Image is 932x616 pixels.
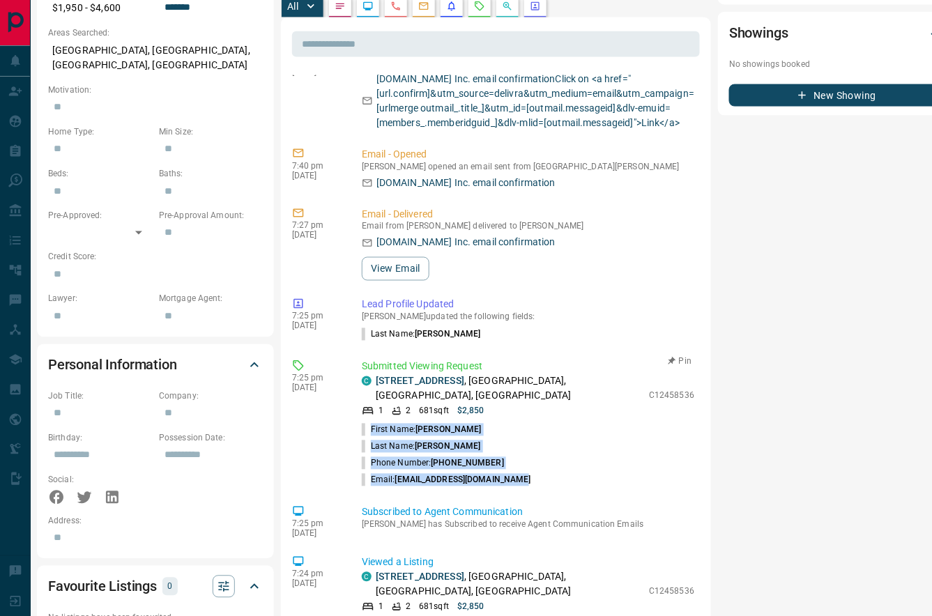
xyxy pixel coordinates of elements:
p: Email - Opened [362,147,694,162]
svg: Requests [474,1,485,12]
p: All [287,1,298,11]
p: C12458536 [649,390,694,402]
svg: Listing Alerts [446,1,457,12]
span: [PERSON_NAME] [415,425,481,435]
p: Job Title: [48,390,152,403]
svg: Notes [335,1,346,12]
p: , [GEOGRAPHIC_DATA], [GEOGRAPHIC_DATA], [GEOGRAPHIC_DATA] [376,374,642,403]
div: Personal Information [48,348,263,382]
p: Credit Score: [48,251,263,263]
p: 1 [379,601,383,613]
p: Email - Delivered [362,207,694,222]
svg: Agent Actions [530,1,541,12]
p: , [GEOGRAPHIC_DATA], [GEOGRAPHIC_DATA], [GEOGRAPHIC_DATA] [376,570,642,599]
p: [DATE] [292,383,341,393]
p: Submitted Viewing Request [362,360,694,374]
div: condos.ca [362,376,372,386]
h2: Showings [729,22,788,44]
span: [PERSON_NAME] [415,330,480,339]
p: 681 sqft [419,601,449,613]
p: Phone Number: [362,457,504,470]
p: Home Type: [48,125,152,138]
h2: Personal Information [48,354,177,376]
p: Birthday: [48,432,152,445]
p: Lawyer: [48,293,152,305]
span: [PHONE_NUMBER] [431,459,504,468]
p: Viewed a Listing [362,555,694,570]
button: Pin [659,355,700,368]
p: [DOMAIN_NAME] Inc. email confirmationClick on <a href="[url.confirm]&utm_source=delivra&utm_mediu... [376,72,694,130]
p: Address: [48,515,263,528]
p: Subscribed to Agent Communication [362,505,694,520]
p: [GEOGRAPHIC_DATA], [GEOGRAPHIC_DATA], [GEOGRAPHIC_DATA], [GEOGRAPHIC_DATA] [48,39,263,77]
p: 2 [406,405,411,417]
p: 7:40 pm [292,161,341,171]
p: 7:25 pm [292,311,341,321]
p: 7:27 pm [292,221,341,231]
p: Lead Profile Updated [362,298,694,312]
a: [STREET_ADDRESS] [376,376,464,387]
p: Pre-Approved: [48,209,152,222]
p: [PERSON_NAME] updated the following fields: [362,312,694,322]
p: Mortgage Agent: [159,293,263,305]
p: Beds: [48,167,152,180]
p: 7:24 pm [292,569,341,579]
p: [DATE] [292,529,341,539]
p: [DOMAIN_NAME] Inc. email confirmation [376,236,556,250]
p: Social: [48,474,152,486]
p: [DOMAIN_NAME] Inc. email confirmation [376,176,556,190]
span: [PERSON_NAME] [415,442,480,452]
p: [DATE] [292,171,341,180]
p: Possession Date: [159,432,263,445]
p: 7:25 pm [292,519,341,529]
p: Last Name: [362,440,481,453]
p: $2,850 [457,601,484,613]
p: Company: [159,390,263,403]
p: 2 [406,601,411,613]
div: condos.ca [362,572,372,582]
div: Favourite Listings0 [48,570,263,603]
p: C12458536 [649,585,694,598]
p: 7:25 pm [292,374,341,383]
span: [EMAIL_ADDRESS][DOMAIN_NAME] [395,475,531,485]
svg: Opportunities [502,1,513,12]
p: Areas Searched: [48,26,263,39]
p: Email from [PERSON_NAME] delivered to [PERSON_NAME] [362,222,694,231]
p: Pre-Approval Amount: [159,209,263,222]
p: [PERSON_NAME] opened an email sent from [GEOGRAPHIC_DATA][PERSON_NAME] [362,162,694,171]
p: [DATE] [292,321,341,331]
p: 681 sqft [419,405,449,417]
p: 0 [167,579,174,594]
p: 1 [379,405,383,417]
svg: Lead Browsing Activity [362,1,374,12]
p: Baths: [159,167,263,180]
p: First Name: [362,424,482,436]
p: $2,850 [457,405,484,417]
p: Min Size: [159,125,263,138]
p: Email: [362,474,531,486]
button: View Email [362,257,429,281]
h2: Favourite Listings [48,576,157,598]
svg: Emails [418,1,429,12]
svg: Calls [390,1,402,12]
p: Last Name : [362,328,481,341]
p: [PERSON_NAME] has Subscribed to receive Agent Communication Emails [362,520,694,530]
p: [DATE] [292,579,341,589]
a: [STREET_ADDRESS] [376,571,464,583]
p: Motivation: [48,84,263,96]
p: [DATE] [292,231,341,240]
